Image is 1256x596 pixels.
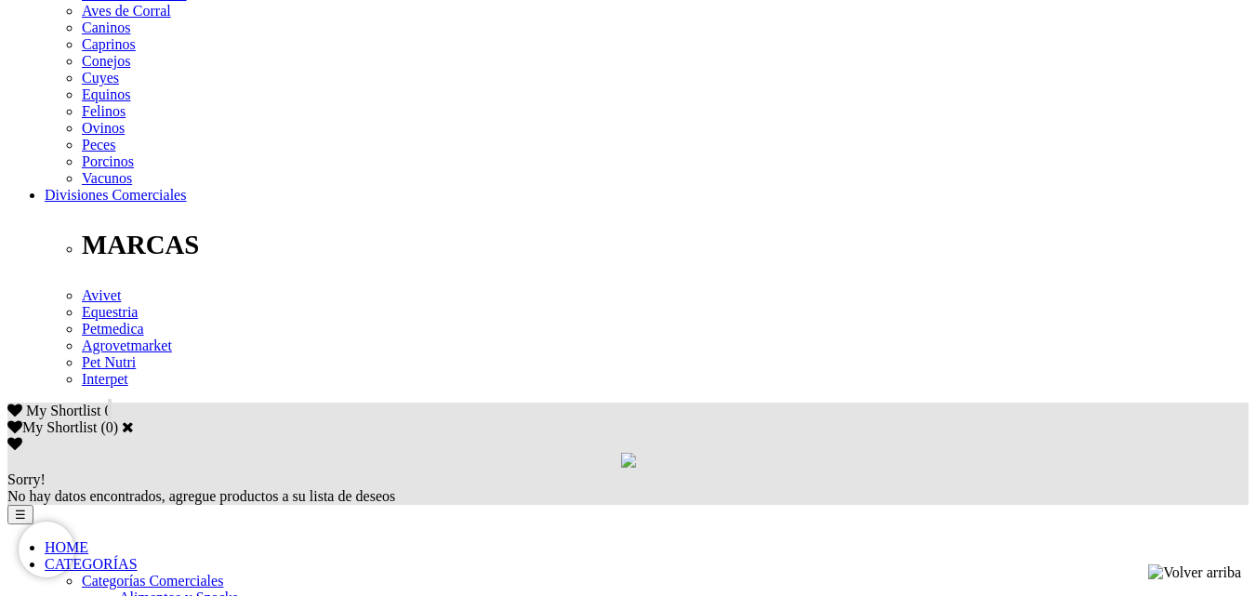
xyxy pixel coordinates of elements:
a: Conejos [82,53,130,69]
span: Sorry! [7,471,46,487]
a: Felinos [82,103,126,119]
a: Vacunos [82,170,132,186]
label: My Shortlist [7,419,97,435]
button: ☰ [7,505,33,524]
a: Cuyes [82,70,119,86]
a: Avivet [82,287,121,303]
a: Porcinos [82,153,134,169]
a: Equinos [82,86,130,102]
a: Equestria [82,304,138,320]
a: Caprinos [82,36,136,52]
div: No hay datos encontrados, agregue productos a su lista de deseos [7,471,1249,505]
img: Volver arriba [1148,564,1241,581]
a: Categorías Comerciales [82,573,223,589]
iframe: Brevo live chat [19,522,74,577]
span: My Shortlist [26,403,100,418]
a: Interpet [82,371,128,387]
label: 0 [106,419,113,435]
a: Peces [82,137,115,152]
span: 0 [104,403,112,418]
a: Ovinos [82,120,125,136]
a: Divisiones Comerciales [45,187,186,203]
a: Petmedica [82,321,144,337]
a: Caninos [82,20,130,35]
a: Cerrar [122,419,134,434]
a: CATEGORÍAS [45,556,138,572]
a: Pet Nutri [82,354,136,370]
span: ( ) [100,419,118,435]
img: loading.gif [621,453,636,468]
a: Agrovetmarket [82,338,172,353]
a: Aves de Corral [82,3,171,19]
p: MARCAS [82,230,1249,260]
